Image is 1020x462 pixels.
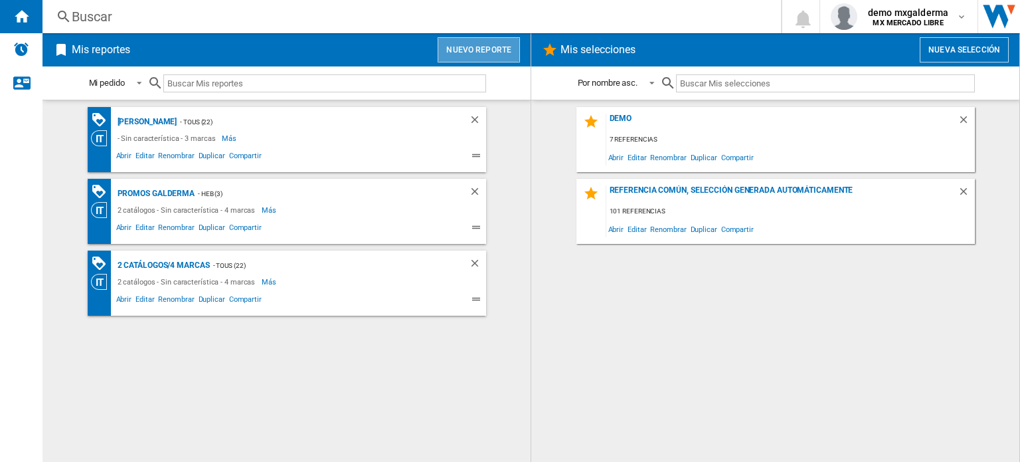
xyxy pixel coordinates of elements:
[177,114,442,130] div: - TOUS (22)
[197,150,227,166] span: Duplicar
[676,74,974,92] input: Buscar Mis selecciones
[578,78,638,88] div: Por nombre asc.
[156,221,196,237] span: Renombrar
[958,114,975,132] div: Borrar
[91,255,114,272] div: Matriz de PROMOCIONES
[133,150,156,166] span: Editar
[114,130,222,146] div: - Sin característica - 3 marcas
[648,148,688,166] span: Renombrar
[606,114,958,132] div: demo
[606,220,626,238] span: Abrir
[873,19,943,27] b: MX MERCADO LIBRE
[114,257,210,274] div: 2 catálogos/4 marcas
[91,202,114,218] div: Visión Categoría
[13,41,29,57] img: alerts-logo.svg
[469,185,486,202] div: Borrar
[920,37,1009,62] button: Nueva selección
[648,220,688,238] span: Renombrar
[689,148,719,166] span: Duplicar
[114,202,262,218] div: 2 catálogos - Sin característica - 4 marcas
[89,78,125,88] div: Mi pedido
[91,130,114,146] div: Visión Categoría
[156,150,196,166] span: Renombrar
[606,132,975,148] div: 7 referencias
[222,130,238,146] span: Más
[958,185,975,203] div: Borrar
[606,203,975,220] div: 101 referencias
[558,37,639,62] h2: Mis selecciones
[689,220,719,238] span: Duplicar
[195,185,442,202] div: - HEB (3)
[227,221,264,237] span: Compartir
[719,148,756,166] span: Compartir
[114,114,177,130] div: [PERSON_NAME]
[72,7,746,26] div: Buscar
[114,185,195,202] div: Promos Galderma
[156,293,196,309] span: Renombrar
[114,293,134,309] span: Abrir
[69,37,133,62] h2: Mis reportes
[262,274,278,290] span: Más
[227,293,264,309] span: Compartir
[197,221,227,237] span: Duplicar
[626,220,648,238] span: Editar
[469,257,486,274] div: Borrar
[114,274,262,290] div: 2 catálogos - Sin característica - 4 marcas
[133,221,156,237] span: Editar
[91,183,114,200] div: Matriz de PROMOCIONES
[114,221,134,237] span: Abrir
[469,114,486,130] div: Borrar
[114,150,134,166] span: Abrir
[868,6,948,19] span: demo mxgalderma
[210,257,442,274] div: - TOUS (22)
[163,74,486,92] input: Buscar Mis reportes
[227,150,264,166] span: Compartir
[606,148,626,166] span: Abrir
[262,202,278,218] span: Más
[626,148,648,166] span: Editar
[91,274,114,290] div: Visión Categoría
[197,293,227,309] span: Duplicar
[133,293,156,309] span: Editar
[438,37,520,62] button: Nuevo reporte
[606,185,958,203] div: Referencia común, selección generada automáticamente
[831,3,857,30] img: profile.jpg
[91,112,114,128] div: Matriz de PROMOCIONES
[719,220,756,238] span: Compartir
